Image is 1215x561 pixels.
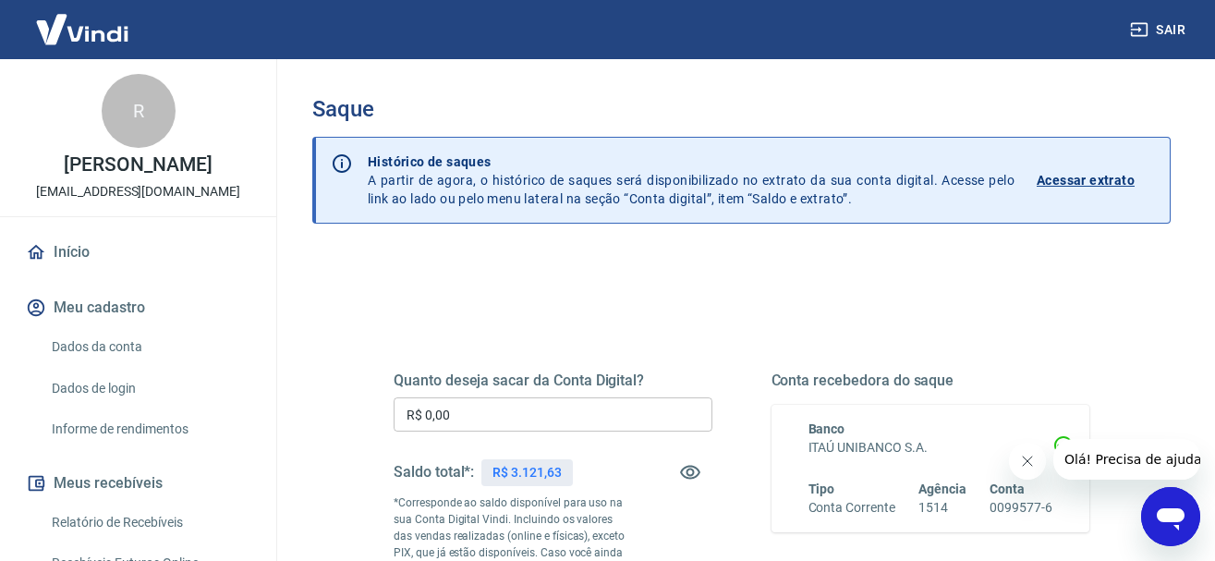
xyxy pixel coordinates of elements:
a: Relatório de Recebíveis [44,504,254,542]
a: Dados de login [44,370,254,408]
p: Histórico de saques [368,152,1015,171]
a: Acessar extrato [1037,152,1155,208]
a: Dados da conta [44,328,254,366]
button: Meu cadastro [22,287,254,328]
p: Acessar extrato [1037,171,1135,189]
p: [EMAIL_ADDRESS][DOMAIN_NAME] [36,182,240,201]
h5: Quanto deseja sacar da Conta Digital? [394,372,712,390]
span: Olá! Precisa de ajuda? [11,13,155,28]
iframe: Mensagem da empresa [1053,439,1200,480]
button: Meus recebíveis [22,463,254,504]
img: Vindi [22,1,142,57]
span: Conta [990,482,1025,496]
div: R [102,74,176,148]
h3: Saque [312,96,1171,122]
h6: 0099577-6 [990,498,1052,518]
h6: 1514 [918,498,966,518]
iframe: Botão para abrir a janela de mensagens [1141,487,1200,546]
h6: Conta Corrente [808,498,895,518]
h5: Saldo total*: [394,463,474,482]
p: [PERSON_NAME] [64,155,212,175]
button: Sair [1126,13,1193,47]
p: R$ 3.121,63 [492,463,561,482]
a: Informe de rendimentos [44,410,254,448]
p: A partir de agora, o histórico de saques será disponibilizado no extrato da sua conta digital. Ac... [368,152,1015,208]
h6: ITAÚ UNIBANCO S.A. [808,438,1053,457]
iframe: Fechar mensagem [1009,443,1046,480]
a: Início [22,232,254,273]
span: Banco [808,421,845,436]
h5: Conta recebedora do saque [772,372,1090,390]
span: Tipo [808,482,835,496]
span: Agência [918,482,966,496]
